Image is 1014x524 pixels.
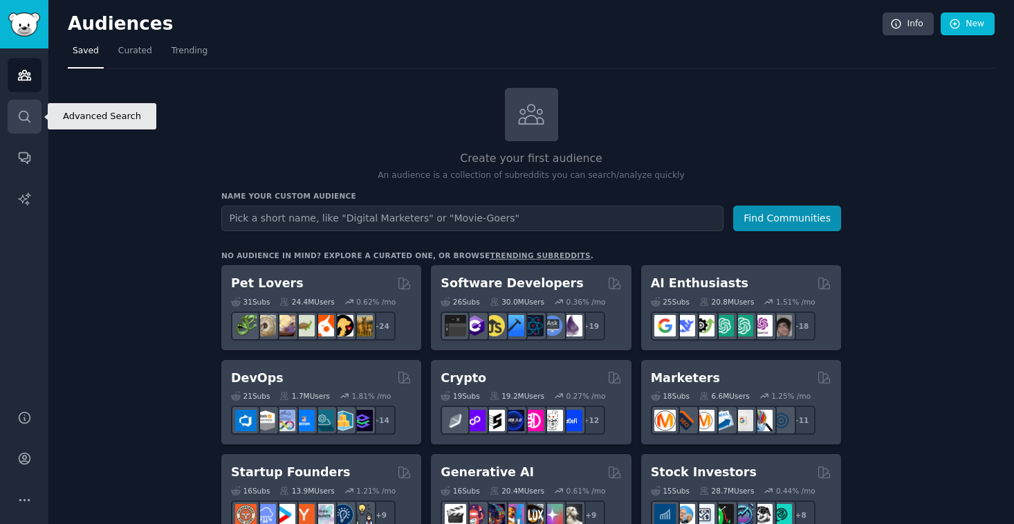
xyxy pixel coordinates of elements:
img: chatgpt_promptDesign [712,315,734,336]
div: 0.44 % /mo [776,486,815,496]
div: 19 Sub s [441,391,479,401]
div: 0.36 % /mo [566,297,606,307]
img: ArtificalIntelligence [771,315,792,336]
img: ethstaker [483,410,505,431]
img: CryptoNews [542,410,563,431]
div: 1.25 % /mo [771,391,811,401]
div: 1.21 % /mo [356,486,396,496]
div: 1.81 % /mo [352,391,391,401]
h2: Stock Investors [651,464,757,481]
div: + 11 [786,406,815,435]
img: software [445,315,466,336]
a: New [941,12,995,36]
img: learnjavascript [483,315,505,336]
img: chatgpt_prompts_ [732,315,753,336]
a: trending subreddits [490,251,590,260]
img: OpenAIDev [751,315,773,336]
button: Find Communities [733,206,841,231]
div: + 12 [576,406,605,435]
img: MarketingResearch [751,410,773,431]
h2: Create your first audience [221,150,841,168]
div: 18 Sub s [651,391,690,401]
h3: Name your custom audience [221,191,841,201]
input: Pick a short name, like "Digital Marketers" or "Movie-Goers" [221,206,723,231]
h2: Audiences [68,13,883,35]
img: GummySearch logo [8,12,40,37]
div: 16 Sub s [441,486,479,496]
img: web3 [503,410,524,431]
div: 26 Sub s [441,297,479,307]
img: PetAdvice [332,315,353,336]
img: iOSProgramming [503,315,524,336]
img: DevOpsLinks [293,410,315,431]
a: Info [883,12,934,36]
img: defi_ [561,410,582,431]
div: 15 Sub s [651,486,690,496]
h2: DevOps [231,370,284,387]
span: Saved [73,45,99,57]
img: Emailmarketing [712,410,734,431]
div: 0.62 % /mo [356,297,396,307]
span: Trending [172,45,208,57]
img: azuredevops [235,410,257,431]
a: Trending [167,40,212,69]
img: Docker_DevOps [274,410,295,431]
img: DeepSeek [674,315,695,336]
div: 20.8M Users [699,297,754,307]
img: OnlineMarketing [771,410,792,431]
img: content_marketing [654,410,676,431]
div: 13.9M Users [279,486,334,496]
img: herpetology [235,315,257,336]
div: + 18 [786,311,815,341]
img: ethfinance [445,410,466,431]
h2: Pet Lovers [231,275,304,292]
img: ballpython [255,315,276,336]
img: leopardgeckos [274,315,295,336]
img: PlatformEngineers [351,410,373,431]
img: elixir [561,315,582,336]
img: bigseo [674,410,695,431]
div: 21 Sub s [231,391,270,401]
div: 0.27 % /mo [566,391,606,401]
a: Saved [68,40,104,69]
p: An audience is a collection of subreddits you can search/analyze quickly [221,170,841,182]
span: Curated [118,45,152,57]
div: 1.51 % /mo [776,297,815,307]
div: 19.2M Users [490,391,544,401]
div: 30.0M Users [490,297,544,307]
img: platformengineering [313,410,334,431]
h2: AI Enthusiasts [651,275,748,292]
a: Curated [113,40,157,69]
img: cockatiel [313,315,334,336]
img: defiblockchain [522,410,544,431]
div: + 24 [367,311,396,341]
div: 16 Sub s [231,486,270,496]
div: 31 Sub s [231,297,270,307]
div: No audience in mind? Explore a curated one, or browse . [221,251,593,260]
div: 0.61 % /mo [566,486,606,496]
img: dogbreed [351,315,373,336]
img: reactnative [522,315,544,336]
img: AskMarketing [693,410,715,431]
div: + 19 [576,311,605,341]
img: AItoolsCatalog [693,315,715,336]
h2: Crypto [441,370,486,387]
div: 25 Sub s [651,297,690,307]
h2: Generative AI [441,464,534,481]
h2: Startup Founders [231,464,350,481]
h2: Software Developers [441,275,583,292]
div: 24.4M Users [279,297,334,307]
img: csharp [464,315,486,336]
img: aws_cdk [332,410,353,431]
img: googleads [732,410,753,431]
img: turtle [293,315,315,336]
img: AWS_Certified_Experts [255,410,276,431]
div: 6.6M Users [699,391,750,401]
img: AskComputerScience [542,315,563,336]
img: GoogleGeminiAI [654,315,676,336]
div: 28.7M Users [699,486,754,496]
div: 20.4M Users [490,486,544,496]
div: 1.7M Users [279,391,330,401]
img: 0xPolygon [464,410,486,431]
div: + 14 [367,406,396,435]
